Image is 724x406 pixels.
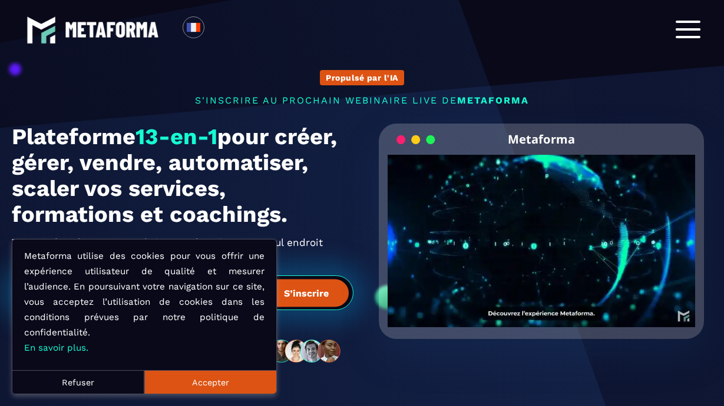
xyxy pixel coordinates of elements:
[326,73,398,82] p: Propulsé par l'IA
[12,95,712,106] p: s'inscrire au prochain webinaire live de
[266,339,345,364] img: community-people
[12,370,144,394] button: Refuser
[144,370,276,394] button: Accepter
[264,279,349,307] button: S’inscrire
[396,134,435,145] img: loading
[508,124,575,155] h2: Metaforma
[204,16,233,42] div: Search for option
[12,233,353,252] h2: Tout ce dont les ont besoin en un seul endroit
[65,22,159,37] img: logo
[12,124,353,227] h1: Plateforme pour créer, gérer, vendre, automatiser, scaler vos services, formations et coachings.
[388,155,695,308] video: Your browser does not support the video tag.
[214,22,223,36] input: Search for option
[27,15,56,45] img: logo
[457,95,529,106] span: METAFORMA
[92,233,176,252] span: Formateur/Trices
[24,248,265,355] p: Metaforma utilise des cookies pour vous offrir une expérience utilisateur de qualité et mesurer l...
[186,20,201,35] img: fr
[24,342,88,353] a: En savoir plus.
[135,124,217,149] span: 13-en-1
